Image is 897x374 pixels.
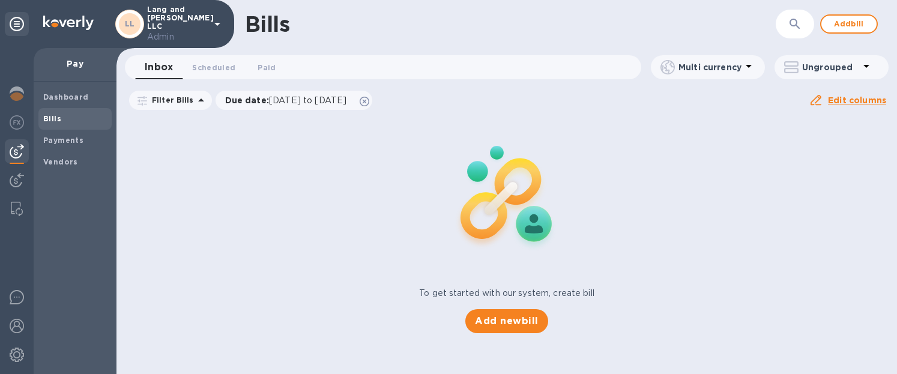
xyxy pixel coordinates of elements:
span: Inbox [145,59,173,76]
img: Foreign exchange [10,115,24,130]
p: To get started with our system, create bill [419,287,594,300]
span: Paid [258,61,276,74]
b: Payments [43,136,83,145]
p: Admin [147,31,207,43]
p: Pay [43,58,107,70]
button: Add newbill [465,309,548,333]
u: Edit columns [828,95,886,105]
p: Due date : [225,94,353,106]
span: [DATE] to [DATE] [269,95,346,105]
div: Due date:[DATE] to [DATE] [216,91,373,110]
p: Multi currency [678,61,741,73]
b: Bills [43,114,61,123]
button: Addbill [820,14,878,34]
b: Vendors [43,157,78,166]
h1: Bills [245,11,289,37]
b: Dashboard [43,92,89,101]
p: Lang and [PERSON_NAME] LLC [147,5,207,43]
p: Ungrouped [802,61,859,73]
span: Add new bill [475,314,538,328]
img: Logo [43,16,94,30]
p: Filter Bills [147,95,194,105]
b: LL [125,19,135,28]
span: Scheduled [192,61,235,74]
div: Unpin categories [5,12,29,36]
span: Add bill [831,17,867,31]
